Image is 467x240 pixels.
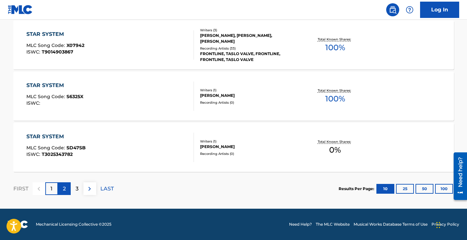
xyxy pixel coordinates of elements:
[76,185,79,193] p: 3
[200,151,299,156] div: Recording Artists ( 0 )
[406,6,414,14] img: help
[339,186,376,192] p: Results Per Page:
[318,37,353,42] p: Total Known Shares:
[386,3,399,16] a: Public Search
[434,209,467,240] div: Widget de chat
[200,88,299,93] div: Writers ( 1 )
[51,185,52,193] p: 1
[200,51,299,63] div: FRONTLINE, TASLO VALVE, FRONTLINE, FRONTLINE, TASLO VALVE
[26,30,84,38] div: STAR SYSTEM
[325,42,345,53] span: 100 %
[66,145,86,151] span: SD47SB
[26,49,42,55] span: ISWC :
[63,185,66,193] p: 2
[396,184,414,194] button: 25
[26,100,42,106] span: ISWC :
[329,144,341,156] span: 0 %
[200,139,299,144] div: Writers ( 1 )
[86,185,94,193] img: right
[435,184,453,194] button: 100
[13,185,28,193] p: FIRST
[318,139,353,144] p: Total Known Shares:
[42,151,73,157] span: T3025343782
[200,93,299,98] div: [PERSON_NAME]
[13,72,454,121] a: STAR SYSTEMMLC Song Code:S6325XISWC:Writers (1)[PERSON_NAME]Recording Artists (0)Total Known Shar...
[200,28,299,33] div: Writers ( 3 )
[13,21,454,69] a: STAR SYSTEMMLC Song Code:X07942ISWC:T9014903867Writers (3)[PERSON_NAME], [PERSON_NAME], [PERSON_N...
[376,184,394,194] button: 10
[26,151,42,157] span: ISWC :
[354,221,428,227] a: Musical Works Database Terms of Use
[389,6,397,14] img: search
[66,94,83,99] span: S6325X
[431,221,459,227] a: Privacy Policy
[449,150,467,202] iframe: Resource Center
[416,184,433,194] button: 50
[200,144,299,150] div: [PERSON_NAME]
[325,93,345,105] span: 100 %
[26,82,83,89] div: STAR SYSTEM
[316,221,350,227] a: The MLC Website
[8,5,33,14] img: MLC Logo
[26,94,66,99] span: MLC Song Code :
[26,133,86,141] div: STAR SYSTEM
[420,2,459,18] a: Log In
[200,46,299,51] div: Recording Artists ( 33 )
[403,3,416,16] div: Help
[434,209,467,240] iframe: Chat Widget
[42,49,73,55] span: T9014903867
[66,42,84,48] span: X07942
[26,145,66,151] span: MLC Song Code :
[200,100,299,105] div: Recording Artists ( 0 )
[100,185,114,193] p: LAST
[8,220,28,228] img: logo
[26,42,66,48] span: MLC Song Code :
[318,88,353,93] p: Total Known Shares:
[436,215,440,235] div: Arrastrar
[289,221,312,227] a: Need Help?
[36,221,111,227] span: Mechanical Licensing Collective © 2025
[200,33,299,44] div: [PERSON_NAME], [PERSON_NAME], [PERSON_NAME]
[13,123,454,172] a: STAR SYSTEMMLC Song Code:SD47SBISWC:T3025343782Writers (1)[PERSON_NAME]Recording Artists (0)Total...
